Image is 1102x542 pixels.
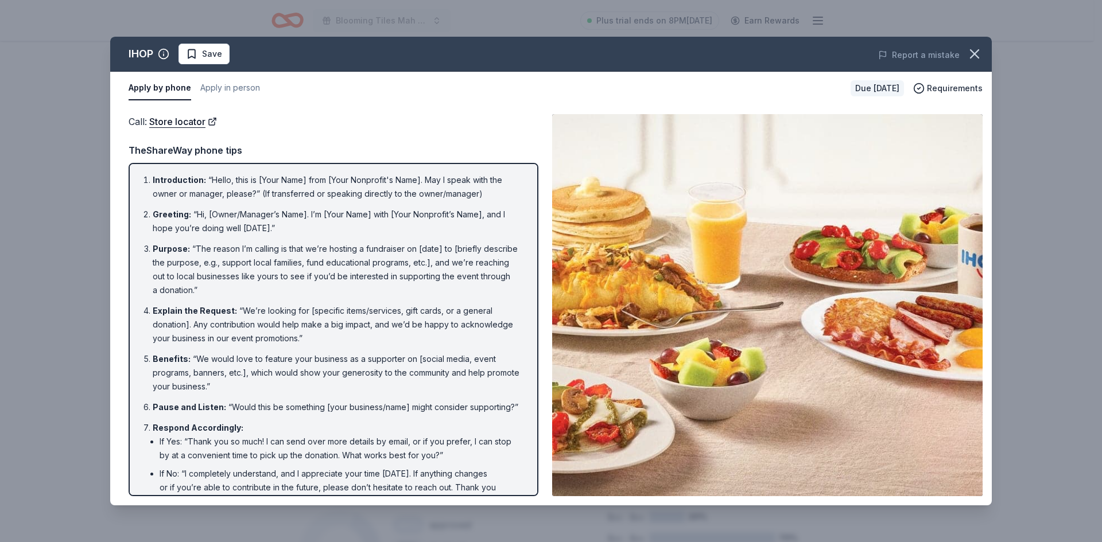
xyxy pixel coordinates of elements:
[179,44,230,64] button: Save
[153,209,191,219] span: Greeting :
[153,208,521,235] li: “Hi, [Owner/Manager’s Name]. I’m [Your Name] with [Your Nonprofit’s Name], and I hope you’re doin...
[927,81,983,95] span: Requirements
[129,45,153,63] div: IHOP
[149,114,217,129] a: Store locator
[200,76,260,100] button: Apply in person
[913,81,983,95] button: Requirements
[153,175,206,185] span: Introduction :
[153,304,521,345] li: “We’re looking for [specific items/services, gift cards, or a general donation]. Any contribution...
[153,306,237,315] span: Explain the Request :
[129,114,538,129] div: Call :
[129,76,191,100] button: Apply by phone
[153,400,521,414] li: “Would this be something [your business/name] might consider supporting?”
[153,244,190,254] span: Purpose :
[153,402,226,412] span: Pause and Listen :
[153,354,191,364] span: Benefits :
[153,242,521,297] li: “The reason I’m calling is that we’re hosting a fundraiser on [date] to [briefly describe the pur...
[153,352,521,393] li: “We would love to feature your business as a supporter on [social media, event programs, banners,...
[552,114,983,496] img: Image for IHOP
[160,435,521,462] li: If Yes: “Thank you so much! I can send over more details by email, or if you prefer, I can stop b...
[160,467,521,508] li: If No: “I completely understand, and I appreciate your time [DATE]. If anything changes or if you...
[153,423,243,432] span: Respond Accordingly :
[851,80,904,96] div: Due [DATE]
[202,47,222,61] span: Save
[153,173,521,201] li: “Hello, this is [Your Name] from [Your Nonprofit's Name]. May I speak with the owner or manager, ...
[129,143,538,158] div: TheShareWay phone tips
[878,48,960,62] button: Report a mistake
